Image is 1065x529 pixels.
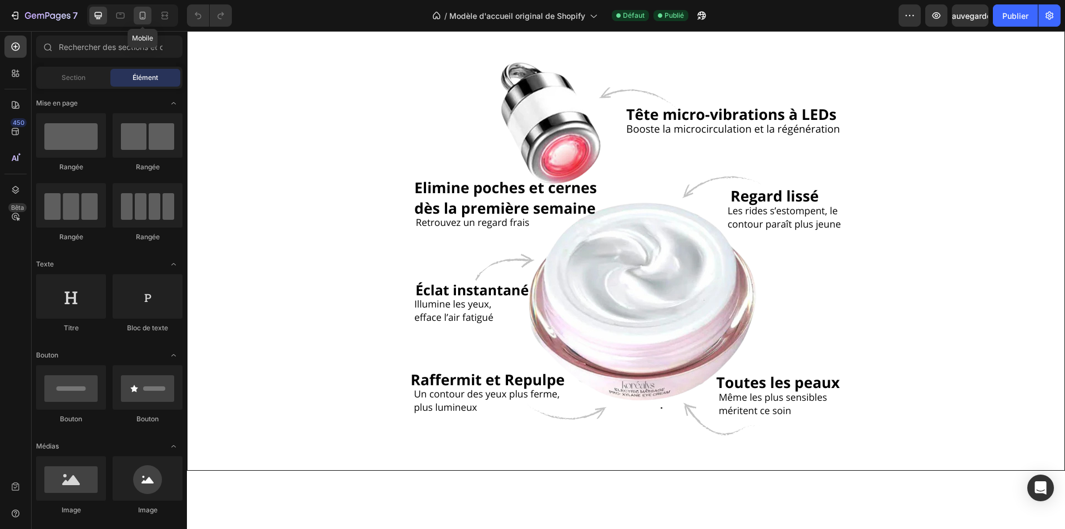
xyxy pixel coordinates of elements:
[993,4,1038,27] button: Publier
[165,437,182,455] span: Basculer pour ouvrir
[449,11,585,21] font: Modèle d'accueil original de Shopify
[947,11,994,21] font: Sauvegarder
[1027,475,1054,501] div: Ouvrir Intercom Messenger
[187,31,1065,529] iframe: Zone de conception
[165,346,182,364] span: Basculer pour ouvrir
[127,324,168,332] font: Bloc de texte
[60,415,82,423] font: Bouton
[623,11,645,19] font: Défaut
[11,204,24,211] font: Bêta
[138,506,158,514] font: Image
[165,255,182,273] span: Basculer pour ouvrir
[4,4,83,27] button: 7
[36,442,59,450] font: Médias
[36,36,182,58] input: Rechercher des sections et des éléments
[13,119,24,127] font: 450
[165,94,182,112] span: Basculer pour ouvrir
[136,415,159,423] font: Bouton
[64,324,79,332] font: Titre
[444,11,447,21] font: /
[36,260,54,268] font: Texte
[73,10,78,21] font: 7
[187,4,232,27] div: Annuler/Rétablir
[62,506,81,514] font: Image
[952,4,988,27] button: Sauvegarder
[133,73,158,82] font: Élément
[36,351,58,359] font: Bouton
[62,73,85,82] font: Section
[136,163,160,171] font: Rangée
[1002,11,1028,21] font: Publier
[59,233,83,241] font: Rangée
[59,163,83,171] font: Rangée
[36,99,78,107] font: Mise en page
[665,11,684,19] font: Publié
[136,233,160,241] font: Rangée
